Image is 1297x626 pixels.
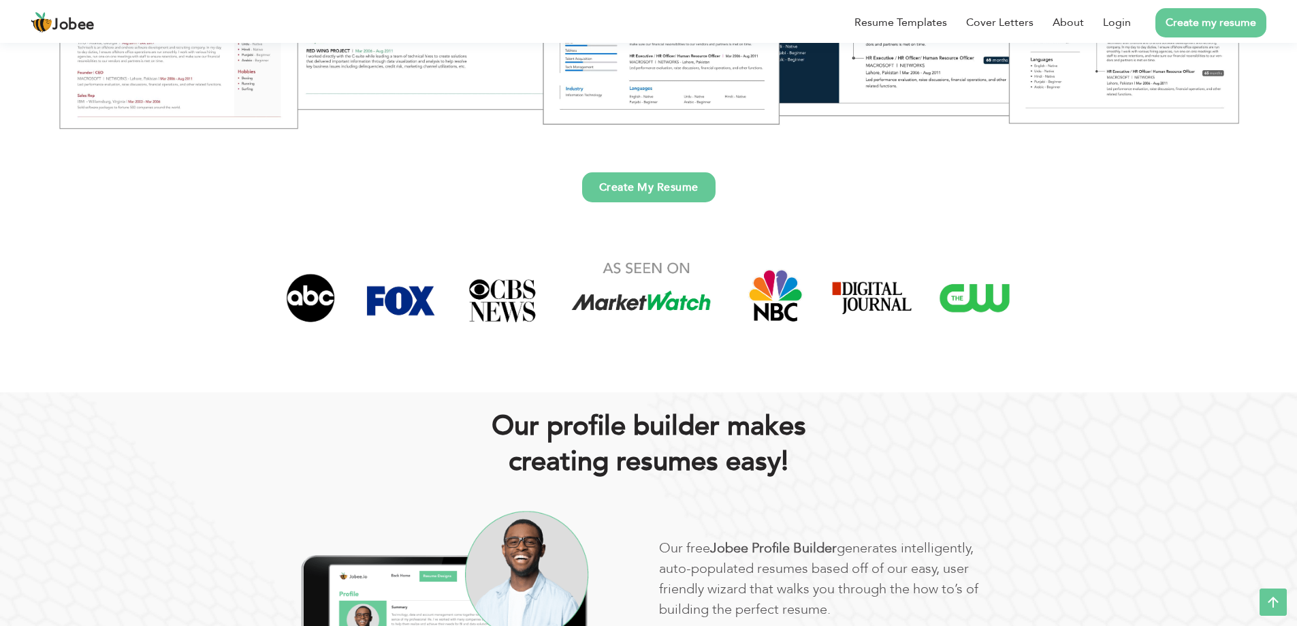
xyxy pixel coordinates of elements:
a: Create My Resume [582,172,716,202]
a: About [1053,14,1084,31]
a: Login [1103,14,1131,31]
h2: Our proﬁle builder makes creating resumes easy! [281,409,1016,480]
a: Resume Templates [854,14,947,31]
b: Jobee Proﬁle Builder [710,539,837,557]
a: Jobee [31,12,95,33]
img: jobee.io [31,12,52,33]
span: Jobee [52,18,95,33]
a: Create my resume [1155,8,1266,37]
p: Our free generates intelligently, auto-populated resumes based off of our easy, user friendly wiz... [659,538,1006,620]
a: Cover Letters [966,14,1034,31]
